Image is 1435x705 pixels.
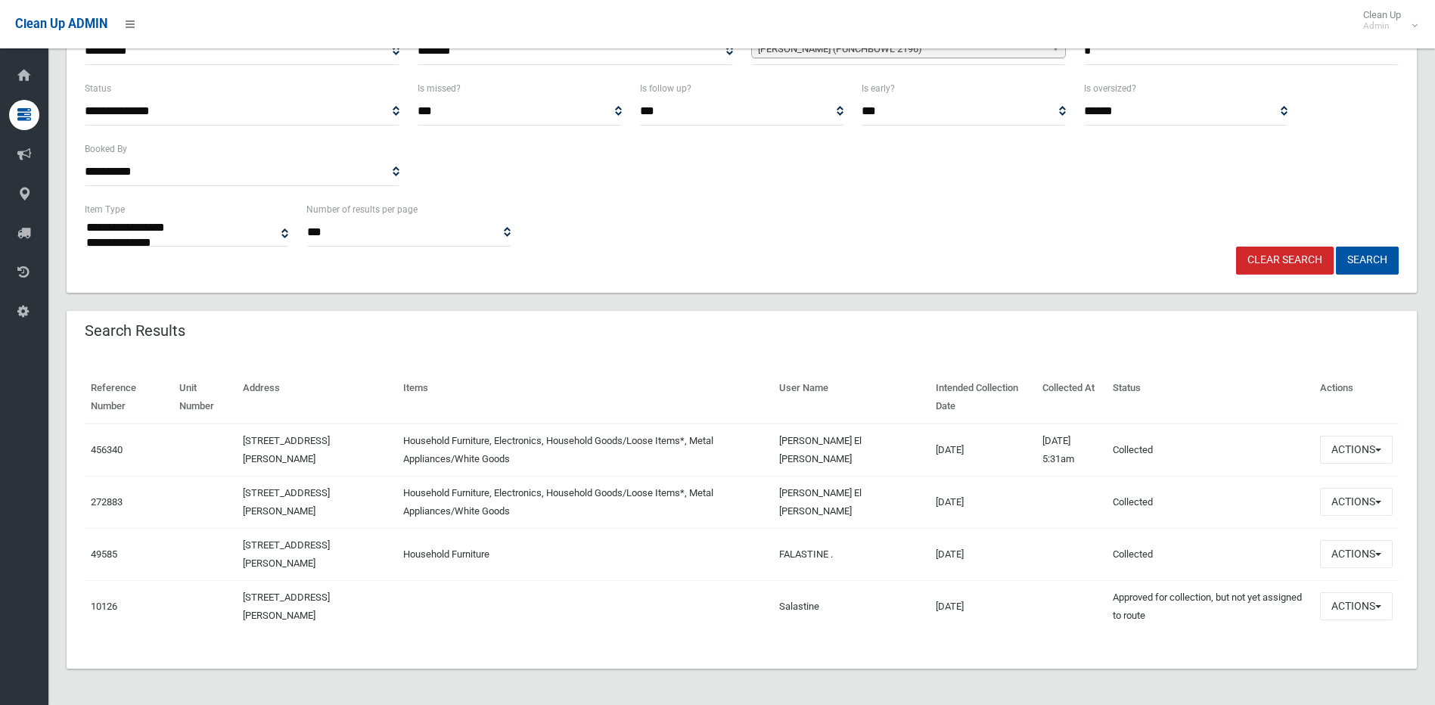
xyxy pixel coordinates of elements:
[1107,476,1314,528] td: Collected
[1107,580,1314,632] td: Approved for collection, but not yet assigned to route
[862,80,895,97] label: Is early?
[418,80,461,97] label: Is missed?
[237,371,397,424] th: Address
[930,580,1036,632] td: [DATE]
[930,528,1036,580] td: [DATE]
[930,371,1036,424] th: Intended Collection Date
[758,40,1045,58] span: [PERSON_NAME] (PUNCHBOWL 2196)
[930,424,1036,477] td: [DATE]
[1356,9,1416,32] span: Clean Up
[243,592,330,621] a: [STREET_ADDRESS][PERSON_NAME]
[243,435,330,464] a: [STREET_ADDRESS][PERSON_NAME]
[397,528,774,580] td: Household Furniture
[773,528,929,580] td: FALASTINE .
[243,539,330,569] a: [STREET_ADDRESS][PERSON_NAME]
[640,80,691,97] label: Is follow up?
[91,548,117,560] a: 49585
[773,371,929,424] th: User Name
[930,476,1036,528] td: [DATE]
[85,141,127,157] label: Booked By
[773,424,929,477] td: [PERSON_NAME] El [PERSON_NAME]
[306,201,418,218] label: Number of results per page
[397,371,774,424] th: Items
[397,476,774,528] td: Household Furniture, Electronics, Household Goods/Loose Items*, Metal Appliances/White Goods
[1320,488,1393,516] button: Actions
[91,444,123,455] a: 456340
[1107,371,1314,424] th: Status
[15,17,107,31] span: Clean Up ADMIN
[67,316,203,346] header: Search Results
[397,424,774,477] td: Household Furniture, Electronics, Household Goods/Loose Items*, Metal Appliances/White Goods
[773,476,929,528] td: [PERSON_NAME] El [PERSON_NAME]
[85,201,125,218] label: Item Type
[1084,80,1136,97] label: Is oversized?
[1320,540,1393,568] button: Actions
[1363,20,1401,32] small: Admin
[85,80,111,97] label: Status
[1107,528,1314,580] td: Collected
[1314,371,1399,424] th: Actions
[1107,424,1314,477] td: Collected
[91,496,123,508] a: 272883
[1320,592,1393,620] button: Actions
[173,371,237,424] th: Unit Number
[1036,371,1107,424] th: Collected At
[1236,247,1334,275] a: Clear Search
[243,487,330,517] a: [STREET_ADDRESS][PERSON_NAME]
[1320,436,1393,464] button: Actions
[85,371,173,424] th: Reference Number
[91,601,117,612] a: 10126
[1336,247,1399,275] button: Search
[773,580,929,632] td: Salastine
[1036,424,1107,477] td: [DATE] 5:31am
